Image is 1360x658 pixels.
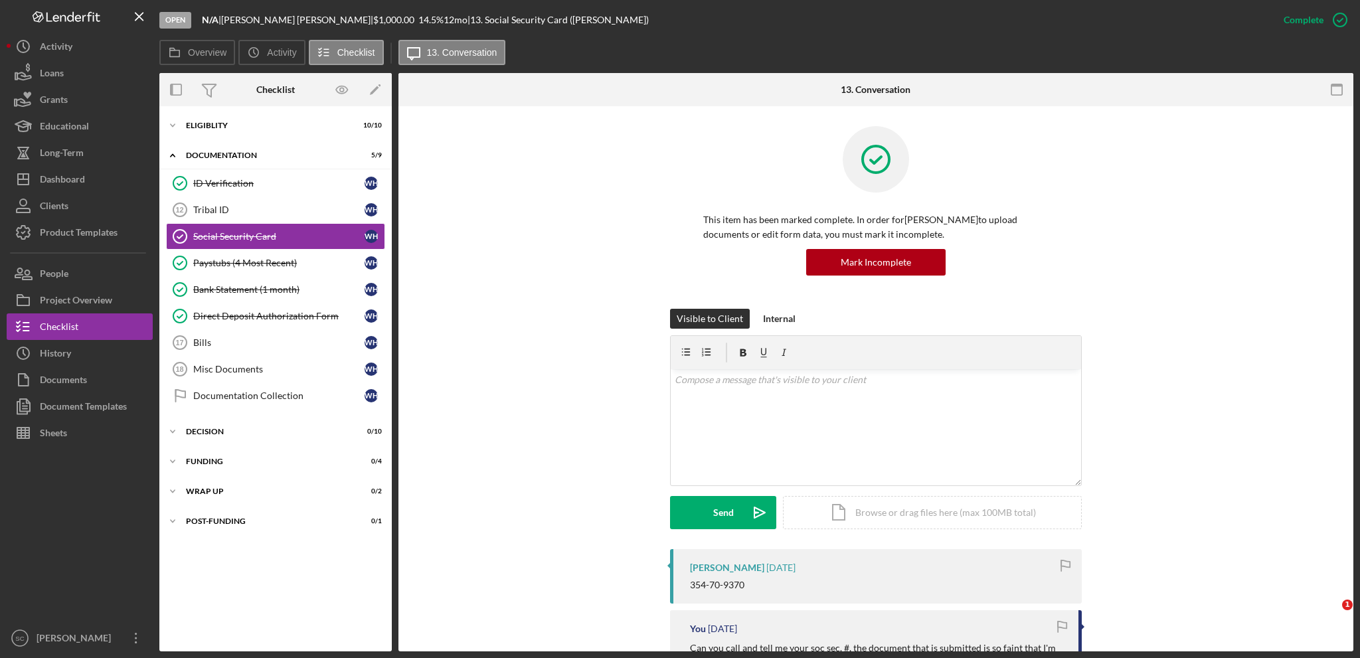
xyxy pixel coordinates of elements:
[365,309,378,323] div: W H
[358,428,382,436] div: 0 / 10
[40,193,68,222] div: Clients
[166,223,385,250] a: Social Security CardWH
[1284,7,1323,33] div: Complete
[398,40,506,65] button: 13. Conversation
[166,356,385,382] a: 18Misc DocumentsWH
[7,260,153,287] a: People
[365,177,378,190] div: W H
[186,517,349,525] div: Post-Funding
[175,206,183,214] tspan: 12
[166,250,385,276] a: Paystubs (4 Most Recent)WH
[708,623,737,634] time: 2025-08-07 20:32
[175,339,183,347] tspan: 17
[713,496,734,529] div: Send
[7,166,153,193] button: Dashboard
[365,363,378,376] div: W H
[7,60,153,86] a: Loans
[7,139,153,166] button: Long-Term
[358,457,382,465] div: 0 / 4
[33,625,120,655] div: [PERSON_NAME]
[670,496,776,529] button: Send
[40,367,87,396] div: Documents
[670,309,750,329] button: Visible to Client
[365,336,378,349] div: W H
[427,47,497,58] label: 13. Conversation
[7,113,153,139] button: Educational
[373,15,418,25] div: $1,000.00
[365,203,378,216] div: W H
[186,487,349,495] div: Wrap up
[7,367,153,393] button: Documents
[766,562,796,573] time: 2025-08-07 21:20
[186,457,349,465] div: Funding
[444,15,467,25] div: 12 mo
[7,86,153,113] a: Grants
[221,15,373,25] div: [PERSON_NAME] [PERSON_NAME] |
[166,382,385,409] a: Documentation CollectionWH
[40,113,89,143] div: Educational
[193,178,365,189] div: ID Verification
[159,12,191,29] div: Open
[358,517,382,525] div: 0 / 1
[7,420,153,446] button: Sheets
[40,340,71,370] div: History
[40,420,67,450] div: Sheets
[690,623,706,634] div: You
[756,309,802,329] button: Internal
[193,390,365,401] div: Documentation Collection
[193,364,365,374] div: Misc Documents
[40,313,78,343] div: Checklist
[7,625,153,651] button: SC[PERSON_NAME]
[193,284,365,295] div: Bank Statement (1 month)
[1342,600,1353,610] span: 1
[186,428,349,436] div: Decision
[365,389,378,402] div: W H
[841,84,910,95] div: 13. Conversation
[186,151,349,159] div: Documentation
[40,86,68,116] div: Grants
[40,287,112,317] div: Project Overview
[7,313,153,340] button: Checklist
[7,33,153,60] button: Activity
[358,122,382,129] div: 10 / 10
[337,47,375,58] label: Checklist
[703,212,1049,242] p: This item has been marked complete. In order for [PERSON_NAME] to upload documents or edit form d...
[166,197,385,223] a: 12Tribal IDWH
[7,393,153,420] button: Document Templates
[238,40,305,65] button: Activity
[418,15,444,25] div: 14.5 %
[193,337,365,348] div: Bills
[193,205,365,215] div: Tribal ID
[358,151,382,159] div: 5 / 9
[7,340,153,367] a: History
[841,249,911,276] div: Mark Incomplete
[309,40,384,65] button: Checklist
[7,193,153,219] button: Clients
[40,60,64,90] div: Loans
[166,303,385,329] a: Direct Deposit Authorization FormWH
[40,219,118,249] div: Product Templates
[690,562,764,573] div: [PERSON_NAME]
[690,580,744,590] div: 354-70-9370
[40,139,84,169] div: Long-Term
[193,258,365,268] div: Paystubs (4 Most Recent)
[175,365,183,373] tspan: 18
[806,249,946,276] button: Mark Incomplete
[7,287,153,313] button: Project Overview
[40,260,68,290] div: People
[365,283,378,296] div: W H
[7,219,153,246] button: Product Templates
[15,635,24,642] text: SC
[358,487,382,495] div: 0 / 2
